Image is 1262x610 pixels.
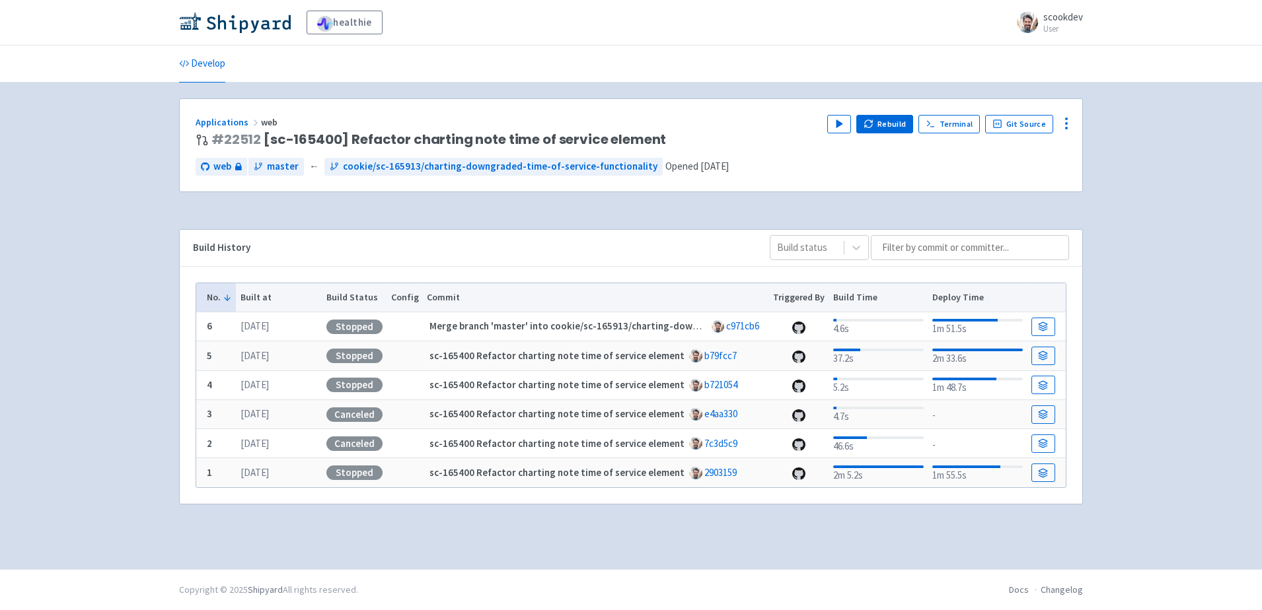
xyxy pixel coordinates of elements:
button: No. [207,290,232,304]
th: Build Time [829,283,928,312]
div: 1m 51.5s [932,316,1023,337]
b: 2 [207,437,212,450]
a: Build Details [1031,463,1055,482]
button: Rebuild [856,115,913,133]
b: 1 [207,466,212,479]
div: Stopped [326,378,383,392]
a: b79fcc7 [704,349,737,362]
a: Shipyard [248,584,283,595]
a: healthie [307,11,383,34]
a: Develop [179,46,225,83]
div: Stopped [326,320,383,334]
time: [DATE] [700,160,729,172]
b: 3 [207,407,212,420]
span: web [213,159,231,174]
a: Git Source [985,115,1053,133]
time: [DATE] [241,437,269,450]
input: Filter by commit or committer... [871,235,1069,260]
div: 1m 55.5s [932,463,1023,483]
a: b721054 [704,378,737,391]
a: Applications [196,116,261,128]
a: 2903159 [704,466,737,479]
a: master [248,158,304,176]
a: 7c3d5c9 [704,437,737,450]
a: Build Details [1031,434,1055,453]
a: Terminal [918,115,980,133]
a: e4aa330 [704,407,737,420]
div: Canceled [326,436,383,451]
img: Shipyard logo [179,12,291,33]
time: [DATE] [241,378,269,391]
span: cookie/sc-165913/charting-downgraded-time-of-service-functionality [343,159,657,174]
a: cookie/sc-165913/charting-downgraded-time-of-service-functionality [324,158,663,176]
div: Stopped [326,465,383,480]
th: Config [387,283,423,312]
button: Play [827,115,851,133]
a: Build Details [1031,347,1055,365]
div: 4.6s [833,316,924,337]
div: 5.2s [833,375,924,395]
strong: sc-165400 Refactor charting note time of service element [429,437,685,450]
strong: sc-165400 Refactor charting note time of service element [429,466,685,479]
a: Build Details [1031,376,1055,394]
th: Triggered By [769,283,829,312]
div: 1m 48.7s [932,375,1023,395]
strong: sc-165400 Refactor charting note time of service element [429,349,685,362]
th: Commit [423,283,769,312]
div: - [932,405,1023,423]
div: Build History [193,240,749,255]
a: scookdev User [1009,12,1083,33]
time: [DATE] [241,466,269,479]
a: Build Details [1031,318,1055,336]
a: #22512 [211,130,261,149]
div: 37.2s [833,346,924,366]
div: 4.7s [833,404,924,424]
div: - [932,435,1023,453]
time: [DATE] [241,407,269,420]
div: Canceled [326,407,383,422]
th: Build Status [322,283,387,312]
strong: Merge branch 'master' into cookie/sc-165913/charting-downgraded-time-of-service-functionality [429,320,865,332]
b: 6 [207,320,212,332]
b: 5 [207,349,212,362]
a: Build Details [1031,405,1055,424]
div: 46.6s [833,434,924,454]
div: Copyright © 2025 All rights reserved. [179,583,358,597]
div: 2m 5.2s [833,463,924,483]
span: scookdev [1043,11,1083,23]
strong: sc-165400 Refactor charting note time of service element [429,378,685,391]
th: Built at [236,283,322,312]
th: Deploy Time [928,283,1027,312]
span: Opened [665,160,729,172]
time: [DATE] [241,349,269,362]
span: master [267,159,299,174]
span: ← [309,159,319,174]
small: User [1043,24,1083,33]
div: 2m 33.6s [932,346,1023,366]
a: Changelog [1041,584,1083,595]
a: Docs [1009,584,1029,595]
div: Stopped [326,349,383,363]
a: web [196,158,247,176]
span: [sc-165400] Refactor charting note time of service element [211,132,666,147]
b: 4 [207,378,212,391]
strong: sc-165400 Refactor charting note time of service element [429,407,685,420]
span: web [261,116,279,128]
a: c971cb6 [726,320,759,332]
time: [DATE] [241,320,269,332]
